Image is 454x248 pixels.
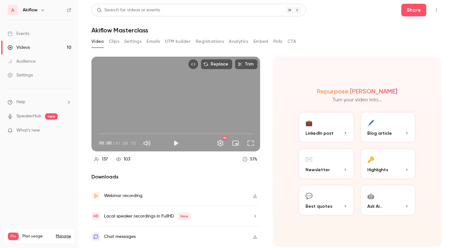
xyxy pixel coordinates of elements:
[306,130,334,137] span: LinkedIn post
[124,37,142,47] button: Settings
[298,184,355,216] button: 💬Best quotes
[360,184,416,216] button: 🤖Ask Ai...
[367,166,388,173] span: Highlights
[91,37,104,47] button: Video
[165,37,191,47] button: UTM builder
[367,191,374,200] div: 🤖
[115,140,136,146] span: 01:00:18
[229,137,242,149] button: Turn on miniplayer
[99,140,136,146] div: 00:00
[91,155,111,164] a: 137
[170,137,182,149] button: Play
[147,37,160,47] button: Emails
[431,5,441,15] button: Top Bar Actions
[99,140,112,146] span: 00:00
[102,156,108,163] div: 137
[22,234,52,239] span: Plan usage
[401,4,426,16] button: Share
[317,87,397,95] h2: Repurpose [PERSON_NAME]
[23,7,38,13] h6: Akiflow
[367,154,374,164] div: 🔑
[306,118,312,127] div: 💼
[306,154,312,164] div: ✉️
[109,37,119,47] button: Clips
[97,7,160,14] div: Search for videos or events
[56,234,71,239] a: Manage
[104,233,136,240] div: Chat messages
[141,137,153,149] button: Mute
[91,173,260,181] h2: Downloads
[124,156,130,163] div: 103
[8,44,30,51] div: Videos
[235,59,258,69] button: Trim
[360,148,416,179] button: 🔑Highlights
[367,130,392,137] span: Blog article
[306,203,332,210] span: Best quotes
[306,166,330,173] span: Newsletter
[196,37,224,47] button: Registrations
[223,136,227,140] div: HD
[8,58,36,65] div: Audience
[244,137,257,149] button: Full screen
[16,127,40,134] span: What's new
[178,212,191,220] span: New
[64,128,71,133] iframe: Noticeable Trigger
[8,31,29,37] div: Events
[298,148,355,179] button: ✉️Newsletter
[16,99,26,105] span: Help
[253,37,268,47] button: Embed
[104,192,143,200] div: Webinar recording
[214,137,227,149] button: Settings
[298,111,355,143] button: 💼LinkedIn post
[306,191,312,200] div: 💬
[188,59,198,69] button: Embed video
[11,7,14,14] span: A
[91,26,441,34] h1: Akiflow Masterclass
[45,113,58,120] span: new
[112,140,115,146] span: /
[240,155,260,164] a: 51%
[113,155,133,164] a: 103
[8,99,71,105] li: help-dropdown-opener
[250,156,257,163] div: 51 %
[8,72,33,78] div: Settings
[104,212,191,220] div: Local speaker recordings in FullHD
[333,96,382,104] p: Turn your video into...
[273,37,282,47] button: Polls
[288,37,296,47] button: CTA
[229,37,248,47] button: Analytics
[201,59,232,69] button: Replace
[8,233,19,240] span: Pro
[16,113,41,120] a: SpeakerHub
[360,111,416,143] button: 🖊️Blog article
[367,203,382,210] span: Ask Ai...
[367,118,374,127] div: 🖊️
